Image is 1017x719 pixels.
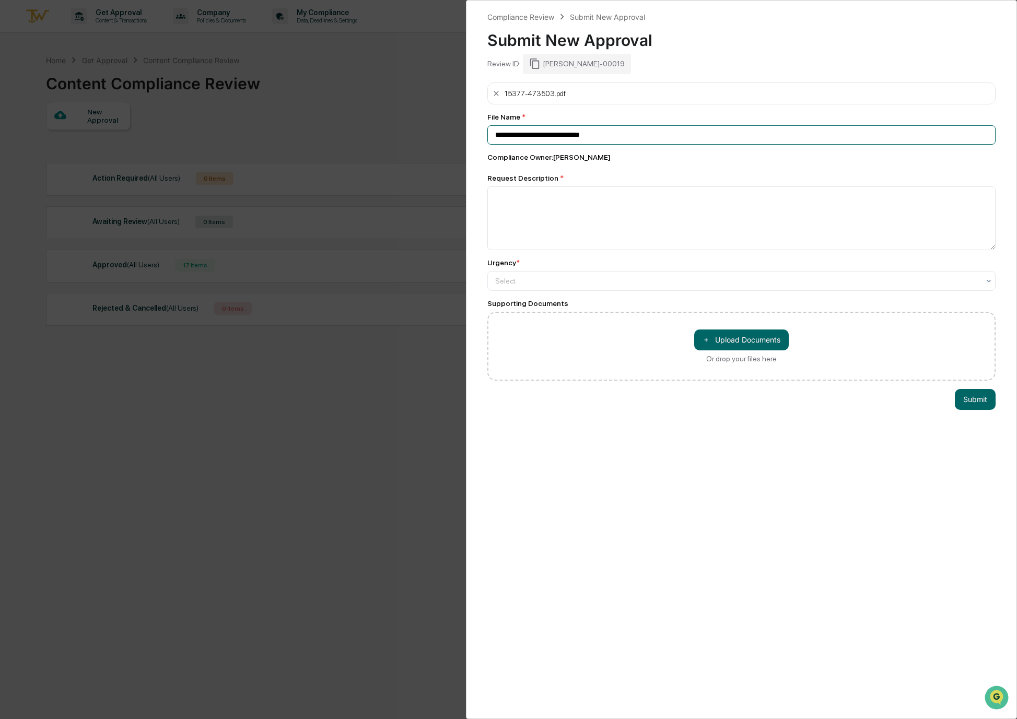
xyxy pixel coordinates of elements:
[104,177,126,185] span: Pylon
[505,89,566,98] div: 15377-473503.pdf
[984,685,1012,713] iframe: Open customer support
[6,147,70,166] a: 🔎Data Lookup
[74,176,126,185] a: Powered byPylon
[36,90,132,99] div: We're available if you need us!
[706,355,777,363] div: Or drop your files here
[86,132,130,142] span: Attestations
[487,174,996,182] div: Request Description
[523,54,631,74] div: [PERSON_NAME]-00019
[487,22,996,50] div: Submit New Approval
[487,153,996,161] div: Compliance Owner : [PERSON_NAME]
[570,13,645,21] div: Submit New Approval
[178,83,190,96] button: Start new chat
[487,60,521,68] div: Review ID:
[10,22,190,39] p: How can we help?
[21,151,66,162] span: Data Lookup
[36,80,171,90] div: Start new chat
[487,113,996,121] div: File Name
[76,133,84,141] div: 🗄️
[10,152,19,161] div: 🔎
[72,127,134,146] a: 🗄️Attestations
[955,389,996,410] button: Submit
[21,132,67,142] span: Preclearance
[703,335,710,345] span: ＋
[10,133,19,141] div: 🖐️
[6,127,72,146] a: 🖐️Preclearance
[10,80,29,99] img: 1746055101610-c473b297-6a78-478c-a979-82029cc54cd1
[487,13,554,21] div: Compliance Review
[487,299,996,308] div: Supporting Documents
[487,258,520,267] div: Urgency
[694,329,789,350] button: Or drop your files here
